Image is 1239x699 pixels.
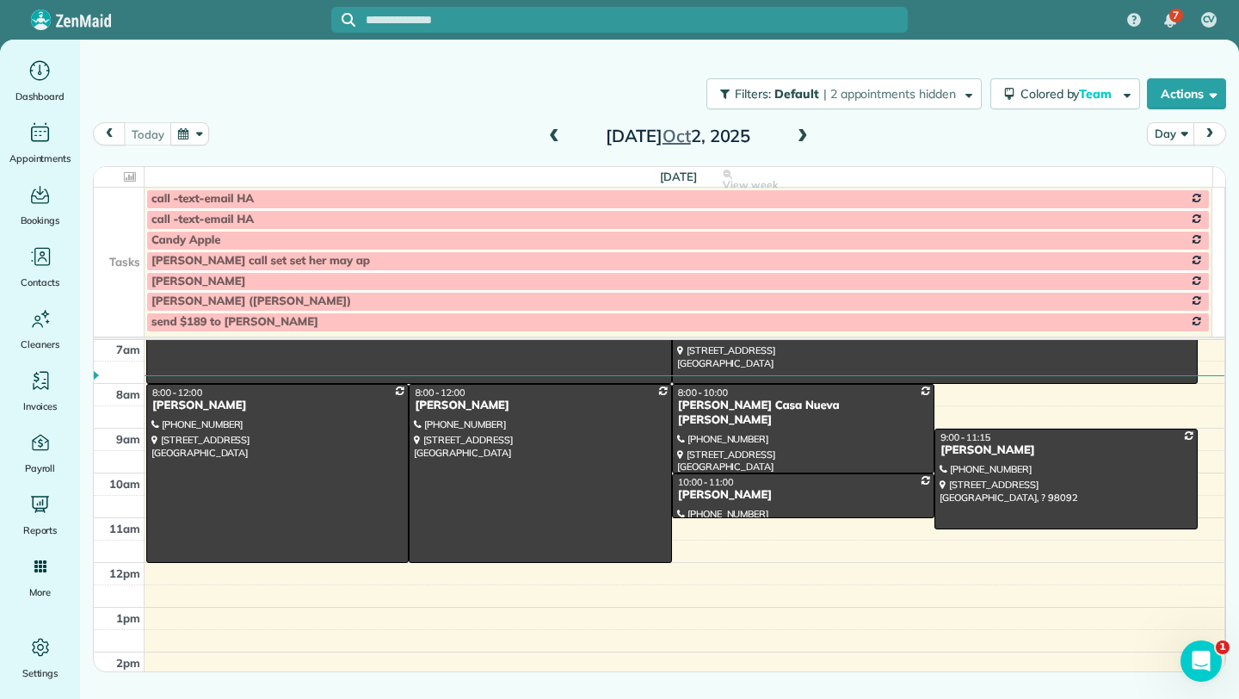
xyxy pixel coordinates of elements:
button: Filters: Default | 2 appointments hidden [706,78,981,109]
a: Appointments [7,119,73,167]
div: [PERSON_NAME] Casa Nueva [PERSON_NAME] [677,399,929,428]
span: | 2 appointments hidden [823,86,956,102]
button: Colored byTeam [990,78,1140,109]
span: Reports [23,522,58,539]
span: 12pm [109,566,140,580]
a: Payroll [7,429,73,477]
div: [PERSON_NAME] [940,443,1192,458]
div: [PERSON_NAME] [677,488,929,503]
span: [DATE] [660,170,697,183]
span: Contacts [21,274,59,291]
button: Actions [1147,78,1226,109]
span: View week [723,178,778,192]
div: 7 unread notifications [1152,2,1188,40]
span: [PERSON_NAME] ([PERSON_NAME]) [151,294,351,308]
span: Filters: [735,86,771,102]
span: [PERSON_NAME] [151,275,245,288]
h2: [DATE] 2, 2025 [570,127,786,145]
span: 2pm [116,656,140,670]
span: 11am [109,522,140,535]
span: send $189 to [PERSON_NAME] [151,315,318,329]
iframe: Intercom live chat [1180,640,1222,682]
a: Settings [7,634,73,682]
button: next [1193,122,1226,145]
a: Cleaners [7,305,73,353]
span: Appointments [9,150,71,167]
span: Candy Apple [151,233,220,247]
span: Default [774,86,820,102]
span: 10am [109,477,140,491]
span: 1 [1216,640,1230,654]
span: Settings [22,665,59,682]
span: CV [1203,13,1216,27]
button: Day [1147,122,1194,145]
span: [PERSON_NAME] call set set her may ap [151,254,370,268]
div: [PERSON_NAME] [151,399,404,413]
span: Payroll [25,460,56,477]
span: 9am [116,432,140,446]
span: Colored by [1020,86,1118,102]
a: Dashboard [7,57,73,105]
span: 8:00 - 10:00 [678,387,728,399]
span: 8am [116,387,140,401]
span: Bookings [21,212,60,229]
a: Invoices [7,367,73,415]
span: 7 [1173,9,1179,22]
span: Team [1079,86,1114,102]
span: call -text-email HA [151,213,254,226]
span: 1pm [116,611,140,625]
span: 7am [116,343,140,356]
span: 10:00 - 11:00 [678,476,734,488]
button: Focus search [331,13,355,27]
a: Filters: Default | 2 appointments hidden [698,78,981,109]
a: Reports [7,491,73,539]
span: Invoices [23,398,58,415]
button: prev [93,122,126,145]
button: today [124,122,171,145]
span: More [29,584,51,601]
span: 9:00 - 11:15 [940,431,990,443]
span: Cleaners [21,336,59,353]
span: 8:00 - 12:00 [415,387,465,399]
span: Oct [663,125,691,146]
a: Bookings [7,181,73,229]
span: 8:00 - 12:00 [152,387,202,399]
div: [PERSON_NAME] [414,399,666,413]
span: call -text-email HA [151,192,254,206]
svg: Focus search [342,13,355,27]
a: Contacts [7,243,73,291]
span: Dashboard [15,88,65,105]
